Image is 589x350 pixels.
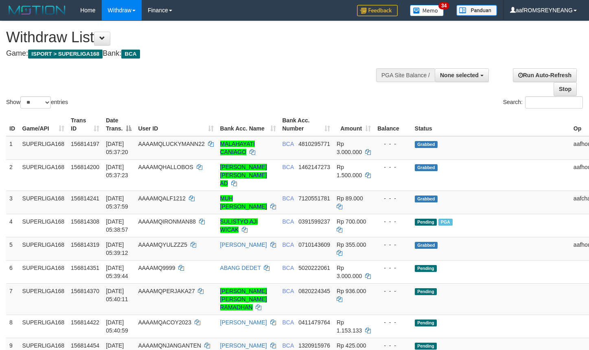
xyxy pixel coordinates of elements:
img: Feedback.jpg [357,5,398,16]
span: BCA [282,141,294,147]
span: 156814454 [71,342,99,349]
span: 156814319 [71,241,99,248]
span: AAAAMQIRONMAN88 [138,218,196,225]
span: None selected [440,72,479,78]
span: AAAAMQHALLOBOS [138,164,193,170]
span: Copy 0391599237 to clipboard [298,218,330,225]
td: 7 [6,283,19,315]
span: 156814422 [71,319,99,326]
span: BCA [282,164,294,170]
img: panduan.png [456,5,497,16]
button: None selected [435,68,489,82]
th: Bank Acc. Name: activate to sort column ascending [217,113,279,136]
span: BCA [282,265,294,271]
span: BCA [282,288,294,294]
th: Amount: activate to sort column ascending [333,113,374,136]
td: SUPERLIGA168 [19,136,68,160]
span: Grabbed [415,141,438,148]
span: Rp 1.153.133 [337,319,362,334]
span: AAAAMQLUCKYMANN22 [138,141,204,147]
h4: Game: Bank: [6,50,385,58]
th: User ID: activate to sort column ascending [135,113,217,136]
div: - - - [377,163,408,171]
td: 4 [6,214,19,237]
a: [PERSON_NAME] [220,241,267,248]
div: - - - [377,241,408,249]
a: ABANG DEDET [220,265,261,271]
span: [DATE] 05:39:44 [106,265,128,279]
td: SUPERLIGA168 [19,214,68,237]
td: SUPERLIGA168 [19,283,68,315]
span: Copy 0710143609 to clipboard [298,241,330,248]
td: SUPERLIGA168 [19,315,68,338]
span: 156814370 [71,288,99,294]
span: Grabbed [415,164,438,171]
span: Rp 3.000.000 [337,265,362,279]
span: Rp 355.000 [337,241,366,248]
span: [DATE] 05:37:59 [106,195,128,210]
th: Trans ID: activate to sort column ascending [68,113,103,136]
span: 156814241 [71,195,99,202]
a: MALAHAYATI CANIAGO [220,141,255,155]
span: BCA [121,50,140,59]
span: Copy 0411479764 to clipboard [298,319,330,326]
input: Search: [525,96,583,109]
span: Rp 1.500.000 [337,164,362,178]
div: - - - [377,217,408,226]
a: MUH [PERSON_NAME] [220,195,267,210]
th: Status [412,113,570,136]
div: - - - [377,264,408,272]
a: Run Auto-Refresh [513,68,577,82]
span: Pending [415,320,437,326]
label: Show entries [6,96,68,109]
th: ID [6,113,19,136]
td: SUPERLIGA168 [19,159,68,191]
span: Rp 3.000.000 [337,141,362,155]
span: Copy 7120551781 to clipboard [298,195,330,202]
span: Rp 89.000 [337,195,363,202]
span: AAAAMQNJANGANTEN [138,342,201,349]
a: [PERSON_NAME] [220,342,267,349]
span: [DATE] 05:38:57 [106,218,128,233]
span: BCA [282,218,294,225]
td: 5 [6,237,19,260]
span: [DATE] 05:37:23 [106,164,128,178]
span: BCA [282,241,294,248]
span: BCA [282,342,294,349]
span: Copy 5020222061 to clipboard [298,265,330,271]
th: Balance [374,113,412,136]
a: [PERSON_NAME] [220,319,267,326]
td: 2 [6,159,19,191]
a: [PERSON_NAME] [PERSON_NAME] RAMADHAN [220,288,267,311]
span: Copy 1462147273 to clipboard [298,164,330,170]
a: Stop [554,82,577,96]
td: 8 [6,315,19,338]
select: Showentries [20,96,51,109]
div: - - - [377,341,408,350]
td: 1 [6,136,19,160]
span: 156814351 [71,265,99,271]
td: 6 [6,260,19,283]
span: AAAAMQACOY2023 [138,319,191,326]
div: - - - [377,318,408,326]
div: - - - [377,194,408,202]
span: BCA [282,319,294,326]
td: 3 [6,191,19,214]
span: Rp 425.000 [337,342,366,349]
span: AAAAMQYULZZZ5 [138,241,187,248]
label: Search: [503,96,583,109]
span: Pending [415,219,437,226]
span: [DATE] 05:40:11 [106,288,128,302]
div: - - - [377,140,408,148]
td: SUPERLIGA168 [19,260,68,283]
td: SUPERLIGA168 [19,237,68,260]
span: Rp 700.000 [337,218,366,225]
span: AAAAMQ9999 [138,265,175,271]
span: Pending [415,343,437,350]
span: [DATE] 05:37:20 [106,141,128,155]
td: SUPERLIGA168 [19,191,68,214]
span: 156814308 [71,218,99,225]
span: [DATE] 05:39:12 [106,241,128,256]
th: Bank Acc. Number: activate to sort column ascending [279,113,334,136]
img: Button%20Memo.svg [410,5,444,16]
